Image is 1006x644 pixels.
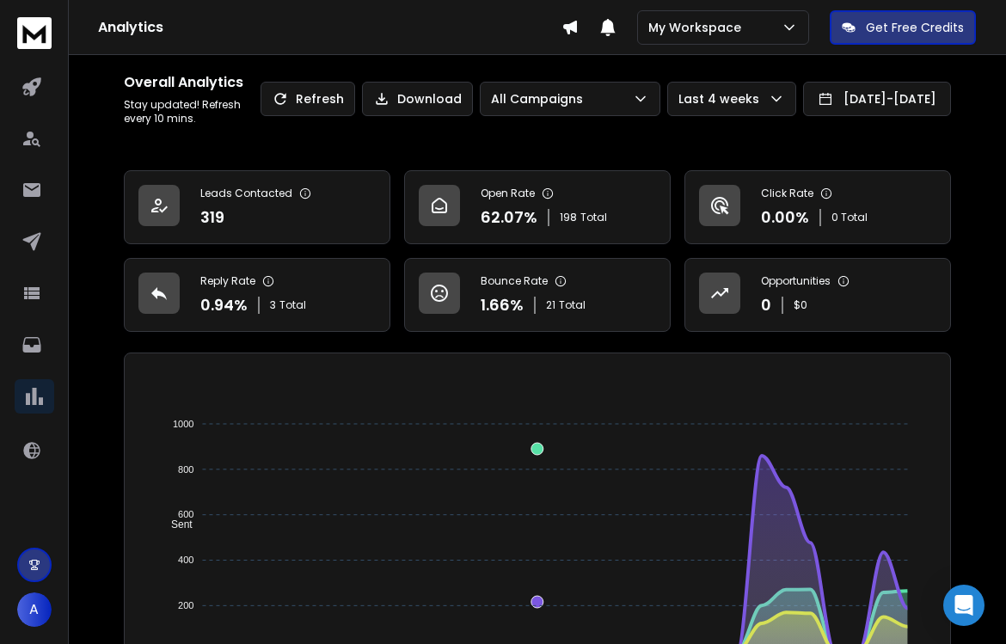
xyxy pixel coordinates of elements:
img: logo [17,17,52,49]
p: My Workspace [648,19,748,36]
a: Reply Rate0.94%3Total [124,258,390,332]
tspan: 800 [178,464,193,475]
h1: Overall Analytics [124,72,261,93]
a: Bounce Rate1.66%21Total [404,258,671,332]
p: Click Rate [761,187,813,200]
p: Get Free Credits [866,19,964,36]
span: Sent [158,518,193,531]
p: Leads Contacted [200,187,292,200]
span: 21 [546,298,555,312]
button: Download [362,82,473,116]
p: Opportunities [761,274,831,288]
button: Refresh [261,82,355,116]
a: Leads Contacted319 [124,170,390,244]
p: 62.07 % [481,205,537,230]
a: Open Rate62.07%198Total [404,170,671,244]
tspan: 200 [178,600,193,610]
p: 0 Total [831,211,868,224]
button: A [17,592,52,627]
div: Open Intercom Messenger [943,585,985,626]
p: 1.66 % [481,293,524,317]
span: Total [559,298,586,312]
h1: Analytics [98,17,561,38]
p: 0.94 % [200,293,248,317]
span: Total [279,298,306,312]
p: All Campaigns [491,90,590,107]
tspan: 600 [178,509,193,519]
p: 0.00 % [761,205,809,230]
p: 319 [200,205,224,230]
span: 3 [270,298,276,312]
p: $ 0 [794,298,807,312]
button: [DATE]-[DATE] [803,82,951,116]
button: Get Free Credits [830,10,976,45]
a: Click Rate0.00%0 Total [684,170,951,244]
p: Download [397,90,462,107]
a: Opportunities0$0 [684,258,951,332]
p: 0 [761,293,771,317]
tspan: 400 [178,555,193,565]
p: Stay updated! Refresh every 10 mins. [124,98,261,126]
p: Last 4 weeks [678,90,766,107]
p: Refresh [296,90,344,107]
span: 198 [560,211,577,224]
span: Total [580,211,607,224]
p: Open Rate [481,187,535,200]
p: Bounce Rate [481,274,548,288]
tspan: 1000 [173,419,193,429]
p: Reply Rate [200,274,255,288]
